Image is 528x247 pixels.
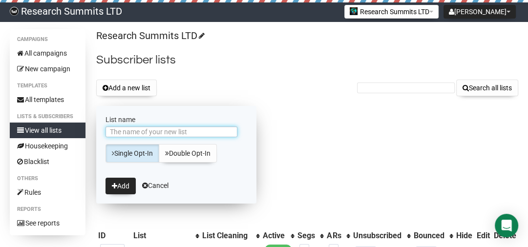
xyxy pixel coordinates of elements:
button: Research Summits LTD [344,5,439,19]
div: List [133,231,190,241]
button: Search all lists [456,80,518,96]
div: Edit [476,231,489,241]
a: See reports [10,215,85,231]
th: Hide: No sort applied, sorting is disabled [454,229,474,243]
img: 2.jpg [350,7,358,15]
h2: Subscriber lists [96,51,518,69]
li: Others [10,173,85,185]
div: ARs [327,231,341,241]
li: Campaigns [10,34,85,45]
a: All templates [10,92,85,107]
img: bccbfd5974049ef095ce3c15df0eef5a [10,7,19,16]
div: Segs [297,231,315,241]
div: Active [263,231,286,241]
div: ID [98,231,129,241]
button: Add [106,178,136,194]
a: Housekeeping [10,138,85,154]
button: Add a new list [96,80,157,96]
a: Double Opt-In [159,144,217,163]
th: Active: No sort applied, activate to apply an ascending sort [261,229,296,243]
a: Single Opt-In [106,144,159,163]
th: Delete: No sort applied, sorting is disabled [492,229,518,243]
th: Segs: No sort applied, activate to apply an ascending sort [296,229,325,243]
label: List name [106,115,247,124]
a: Blacklist [10,154,85,169]
li: Templates [10,80,85,92]
th: List: No sort applied, activate to apply an ascending sort [131,229,200,243]
th: Edit: No sort applied, sorting is disabled [474,229,491,243]
th: ID: No sort applied, sorting is disabled [96,229,131,243]
a: Research Summits LTD [96,30,203,41]
a: View all lists [10,123,85,138]
a: All campaigns [10,45,85,61]
a: New campaign [10,61,85,77]
input: The name of your new list [106,126,237,137]
li: Reports [10,204,85,215]
th: Bounced: No sort applied, activate to apply an ascending sort [412,229,455,243]
th: ARs: No sort applied, activate to apply an ascending sort [325,229,351,243]
div: Delete [494,231,516,241]
div: Open Intercom Messenger [495,214,518,237]
th: Unsubscribed: No sort applied, activate to apply an ascending sort [351,229,412,243]
li: Lists & subscribers [10,111,85,123]
th: List Cleaning: No sort applied, activate to apply an ascending sort [200,229,261,243]
div: Hide [456,231,472,241]
div: List Cleaning [202,231,251,241]
button: [PERSON_NAME] [444,5,516,19]
a: Rules [10,185,85,200]
div: Unsubscribed [353,231,402,241]
div: Bounced [414,231,445,241]
a: Cancel [142,182,169,189]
